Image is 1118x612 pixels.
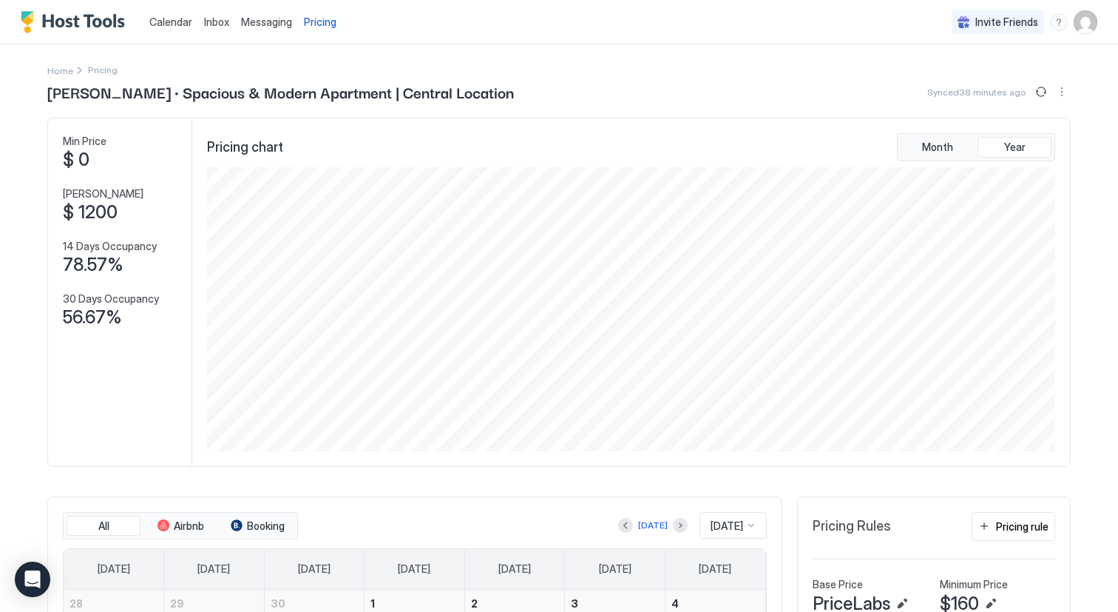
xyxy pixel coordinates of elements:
span: Airbnb [174,519,204,533]
span: Breadcrumb [88,64,118,75]
span: 2 [471,597,478,610]
span: 1 [370,597,375,610]
a: Friday [584,549,646,589]
span: [DATE] [699,562,731,576]
span: Year [1004,141,1026,154]
button: Airbnb [143,516,217,537]
span: Messaging [241,16,292,28]
span: 3 [571,597,578,610]
span: [DATE] [197,562,230,576]
span: 30 Days Occupancy [63,292,159,306]
div: tab-group [897,133,1055,161]
span: 4 [671,597,679,610]
span: Base Price [813,578,863,591]
button: [DATE] [636,517,670,534]
span: Inbox [204,16,229,28]
button: Sync prices [1032,83,1050,101]
a: Messaging [241,14,292,30]
a: Tuesday [283,549,345,589]
button: More options [1053,83,1071,101]
span: 56.67% [63,306,122,329]
div: menu [1053,83,1071,101]
span: Calendar [149,16,192,28]
span: 29 [170,597,184,610]
span: Month [922,141,953,154]
span: Pricing Rules [813,518,891,535]
button: Booking [220,516,294,537]
button: Next month [673,518,688,533]
span: [PERSON_NAME] [63,187,143,201]
a: Thursday [484,549,546,589]
div: User profile [1074,10,1097,34]
button: Previous month [618,518,633,533]
a: Home [47,62,73,78]
span: [DATE] [398,562,430,576]
button: Year [978,137,1051,158]
div: menu [1050,13,1068,31]
div: [DATE] [638,519,668,532]
span: Minimum Price [940,578,1008,591]
div: tab-group [63,512,298,540]
span: [DATE] [298,562,331,576]
span: 30 [271,597,285,610]
span: [DATE] [599,562,631,576]
span: [PERSON_NAME] · Spacious & Modern Apartment | Central Location [47,81,514,103]
span: [DATE] [711,519,743,533]
span: 78.57% [63,254,123,276]
span: All [98,519,109,533]
a: Saturday [684,549,746,589]
a: Wednesday [383,549,445,589]
div: Open Intercom Messenger [15,562,50,597]
a: Calendar [149,14,192,30]
span: Pricing chart [207,139,283,156]
span: Invite Friends [975,16,1038,29]
a: Host Tools Logo [21,11,132,33]
div: Pricing rule [996,519,1048,534]
span: 28 [70,597,83,610]
span: $ 0 [63,149,89,171]
span: Pricing [304,16,336,29]
a: Monday [183,549,245,589]
span: Home [47,65,73,76]
span: Booking [247,519,285,533]
div: Breadcrumb [47,62,73,78]
a: Sunday [83,549,145,589]
span: [DATE] [498,562,531,576]
span: Min Price [63,135,106,148]
span: [DATE] [98,562,130,576]
span: 14 Days Occupancy [63,240,157,253]
button: All [67,516,140,537]
span: $ 1200 [63,201,118,223]
button: Pricing rule [972,512,1055,541]
button: Month [901,137,975,158]
a: Inbox [204,14,229,30]
span: Synced 38 minutes ago [927,87,1026,98]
